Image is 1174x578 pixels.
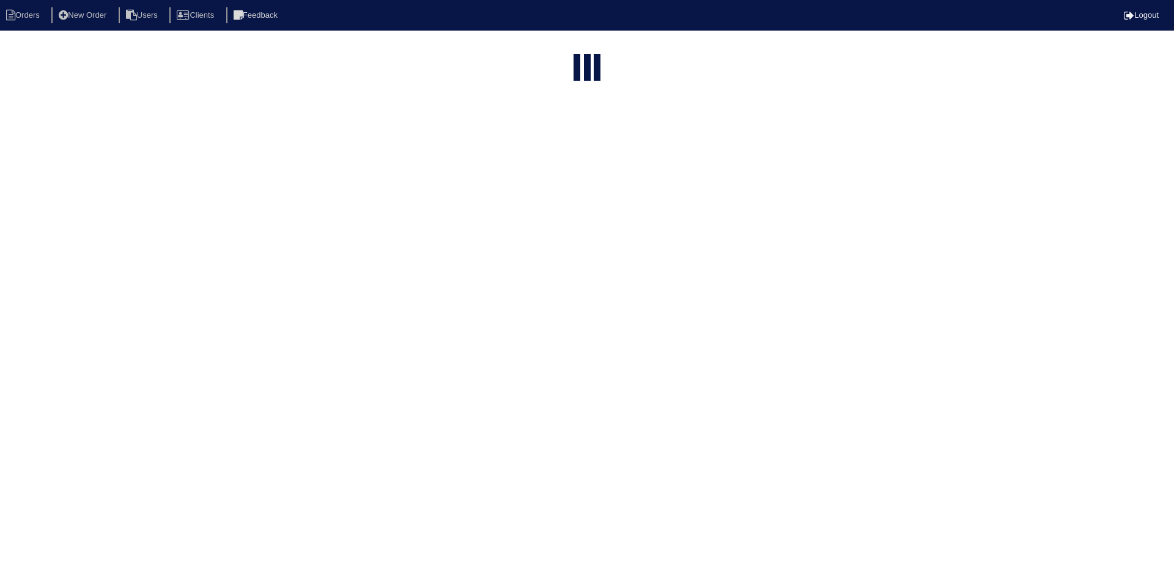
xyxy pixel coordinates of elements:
a: Users [119,10,168,20]
div: loading... [584,54,591,83]
li: Feedback [226,7,287,24]
a: New Order [51,10,116,20]
li: Clients [169,7,224,24]
li: New Order [51,7,116,24]
li: Users [119,7,168,24]
a: Clients [169,10,224,20]
a: Logout [1124,10,1159,20]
